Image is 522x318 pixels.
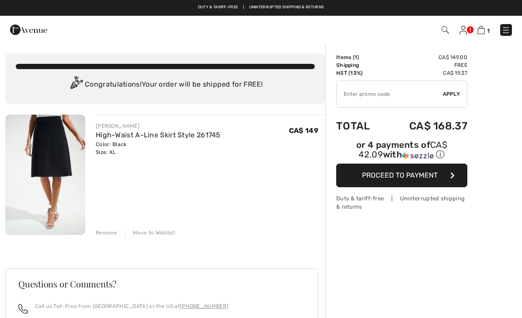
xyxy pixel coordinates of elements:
img: Congratulation2.svg [67,76,85,94]
img: Sezzle [402,152,434,160]
div: [PERSON_NAME] [96,122,221,130]
span: Proceed to Payment [362,171,438,179]
td: Shipping [336,61,384,69]
a: 1 [477,24,490,35]
td: HST (13%) [336,69,384,77]
td: Items ( ) [336,53,384,61]
td: CA$ 149.00 [384,53,467,61]
span: 1 [487,28,490,34]
div: or 4 payments ofCA$ 42.09withSezzle Click to learn more about Sezzle [336,141,467,164]
div: Color: Black Size: XL [96,140,221,156]
img: 1ère Avenue [10,21,47,38]
div: Duty & tariff-free | Uninterrupted shipping & returns [336,194,467,211]
span: CA$ 42.09 [358,140,447,160]
a: [PHONE_NUMBER] [180,303,228,309]
div: Remove [96,229,117,237]
button: Proceed to Payment [336,164,467,187]
div: Congratulations! Your order will be shipped for FREE! [16,76,315,94]
input: Promo code [337,81,443,107]
img: Shopping Bag [477,26,485,34]
td: Free [384,61,467,69]
img: High-Waist A-Line Skirt Style 261745 [5,115,85,235]
img: My Info [459,26,467,35]
img: Menu [501,26,510,35]
span: Apply [443,90,460,98]
td: CA$ 168.37 [384,111,467,141]
a: High-Waist A-Line Skirt Style 261745 [96,131,221,139]
p: Call us Toll-Free from [GEOGRAPHIC_DATA] or the US at [35,302,228,310]
img: call [18,304,28,314]
div: Move to Wishlist [125,229,175,237]
img: Search [442,26,449,34]
div: or 4 payments of with [336,141,467,161]
td: Total [336,111,384,141]
a: 1ère Avenue [10,25,47,33]
span: 1 [355,54,357,60]
td: CA$ 19.37 [384,69,467,77]
h3: Questions or Comments? [18,280,305,288]
span: CA$ 149 [289,126,318,135]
